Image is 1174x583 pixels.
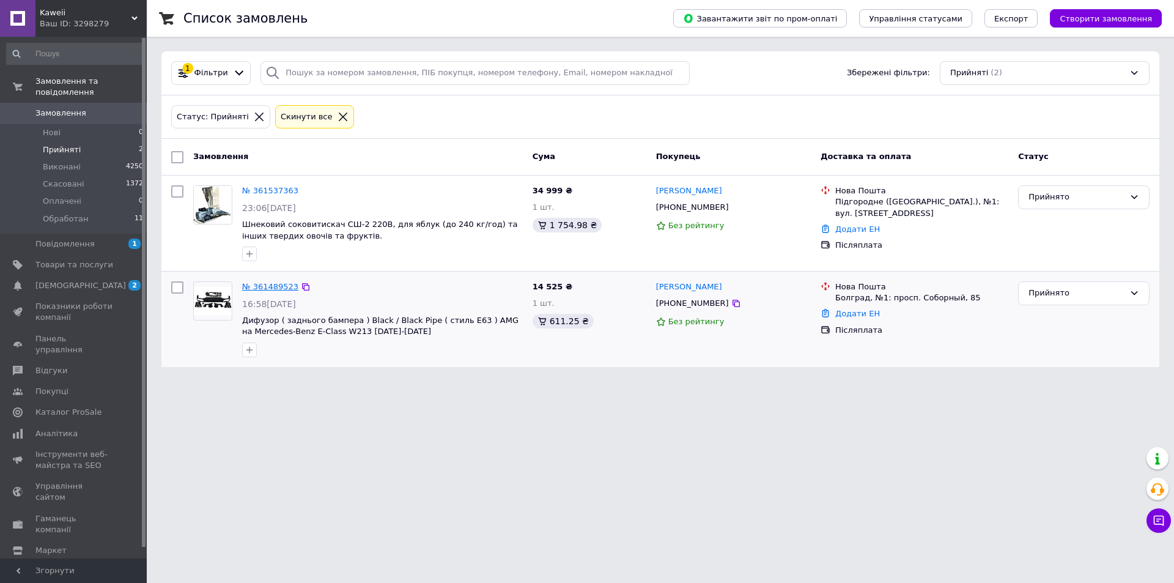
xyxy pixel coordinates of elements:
[656,185,722,197] a: [PERSON_NAME]
[533,282,572,291] span: 14 525 ₴
[242,203,296,213] span: 23:06[DATE]
[242,282,298,291] a: № 361489523
[835,196,1008,218] div: Підгородне ([GEOGRAPHIC_DATA].), №1: вул. [STREET_ADDRESS]
[654,199,731,215] div: [PHONE_NUMBER]
[242,186,298,195] a: № 361537363
[43,196,81,207] span: Оплачені
[533,186,572,195] span: 34 999 ₴
[242,299,296,309] span: 16:58[DATE]
[1038,13,1162,23] a: Створити замовлення
[533,314,594,329] div: 611.25 ₴
[43,144,81,155] span: Прийняті
[183,11,308,26] h1: Список замовлень
[994,14,1028,23] span: Експорт
[40,18,147,29] div: Ваш ID: 3298279
[35,280,126,291] span: [DEMOGRAPHIC_DATA]
[128,239,141,249] span: 1
[194,186,232,224] img: Фото товару
[35,428,78,439] span: Аналітика
[1060,14,1152,23] span: Створити замовлення
[174,111,251,124] div: Статус: Прийняті
[1146,508,1171,533] button: Чат з покупцем
[847,67,930,79] span: Збережені фільтри:
[6,43,144,65] input: Пошук
[821,152,911,161] span: Доставка та оплата
[35,108,86,119] span: Замовлення
[43,179,84,190] span: Скасовані
[43,127,61,138] span: Нові
[35,545,67,556] span: Маркет
[135,214,143,225] span: 11
[242,316,519,336] a: Дифузор ( заднього бампера ) Black / Black Pipe ( стиль E63 ) AMG на Mercedes-Benz E-Class W213 [...
[40,7,131,18] span: Kaweii
[533,299,555,308] span: 1 шт.
[950,67,988,79] span: Прийняті
[654,295,731,311] div: [PHONE_NUMBER]
[1028,287,1124,300] div: Прийнято
[835,292,1008,303] div: Болград, №1: просп. Соборный, 85
[35,76,147,98] span: Замовлення та повідомлення
[533,202,555,212] span: 1 шт.
[43,162,81,173] span: Виконані
[35,301,113,323] span: Показники роботи компанії
[656,281,722,293] a: [PERSON_NAME]
[859,9,972,28] button: Управління статусами
[193,281,232,321] a: Фото товару
[673,9,847,28] button: Завантажити звіт по пром-оплаті
[668,317,725,326] span: Без рейтингу
[869,14,962,23] span: Управління статусами
[278,111,335,124] div: Cкинути все
[35,386,68,397] span: Покупці
[991,68,1002,77] span: (2)
[43,214,88,225] span: Обработан
[139,144,143,155] span: 2
[1018,152,1049,161] span: Статус
[35,333,113,355] span: Панель управління
[835,225,880,234] a: Додати ЕН
[35,407,102,418] span: Каталог ProSale
[1028,191,1124,204] div: Прийнято
[139,127,143,138] span: 0
[126,179,143,190] span: 1372
[835,325,1008,336] div: Післяплата
[194,287,232,316] img: Фото товару
[35,481,113,503] span: Управління сайтом
[182,63,193,74] div: 1
[1050,9,1162,28] button: Створити замовлення
[835,240,1008,251] div: Післяплата
[242,220,518,240] a: Шнековий соковитискач СШ-2 220В, для яблук (до 240 кг/год) та інших твердих овочів та фруктів.
[193,185,232,225] a: Фото товару
[128,280,141,291] span: 2
[193,152,248,161] span: Замовлення
[35,449,113,471] span: Інструменти веб-майстра та SEO
[35,239,95,250] span: Повідомлення
[35,259,113,270] span: Товари та послуги
[35,365,67,376] span: Відгуки
[835,281,1008,292] div: Нова Пошта
[656,152,701,161] span: Покупець
[835,309,880,318] a: Додати ЕН
[533,152,555,161] span: Cума
[533,218,602,232] div: 1 754.98 ₴
[126,162,143,173] span: 4250
[194,67,228,79] span: Фільтри
[683,13,837,24] span: Завантажити звіт по пром-оплаті
[984,9,1038,28] button: Експорт
[668,221,725,230] span: Без рейтингу
[260,61,690,85] input: Пошук за номером замовлення, ПІБ покупця, номером телефону, Email, номером накладної
[35,513,113,535] span: Гаманець компанії
[835,185,1008,196] div: Нова Пошта
[139,196,143,207] span: 0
